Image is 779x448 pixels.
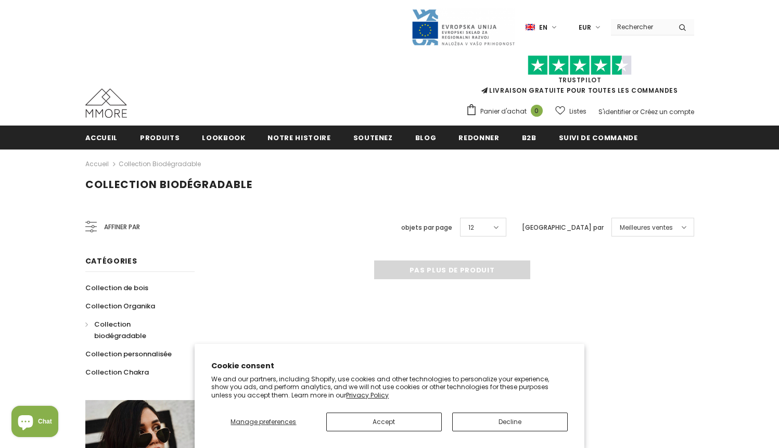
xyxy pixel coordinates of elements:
[202,126,245,149] a: Lookbook
[415,133,437,143] span: Blog
[104,221,140,233] span: Affiner par
[559,126,638,149] a: Suivi de commande
[211,413,315,431] button: Manage preferences
[85,283,148,293] span: Collection de bois
[346,391,389,400] a: Privacy Policy
[598,107,631,116] a: S'identifier
[401,222,452,233] label: objets par page
[569,106,586,117] span: Listes
[466,60,694,95] span: LIVRAISON GRATUITE POUR TOUTES LES COMMANDES
[452,413,568,431] button: Decline
[326,413,442,431] button: Accept
[85,363,149,381] a: Collection Chakra
[202,133,245,143] span: Lookbook
[140,126,180,149] a: Produits
[231,417,296,426] span: Manage preferences
[267,126,330,149] a: Notre histoire
[85,177,252,192] span: Collection biodégradable
[632,107,638,116] span: or
[85,89,127,118] img: Cas MMORE
[539,22,547,33] span: en
[531,105,543,117] span: 0
[85,315,183,345] a: Collection biodégradable
[267,133,330,143] span: Notre histoire
[522,133,537,143] span: B2B
[85,301,155,311] span: Collection Organika
[522,126,537,149] a: B2B
[85,158,109,170] a: Accueil
[119,159,201,168] a: Collection biodégradable
[458,126,499,149] a: Redonner
[85,367,149,377] span: Collection Chakra
[411,22,515,31] a: Javni Razpis
[353,126,393,149] a: soutenez
[468,222,474,233] span: 12
[526,23,535,32] img: i-lang-1.png
[466,104,548,119] a: Panier d'achat 0
[85,279,148,297] a: Collection de bois
[640,107,694,116] a: Créez un compte
[579,22,591,33] span: EUR
[85,256,137,266] span: Catégories
[528,55,632,76] img: Faites confiance aux étoiles pilotes
[94,319,146,341] span: Collection biodégradable
[555,102,586,120] a: Listes
[85,349,172,359] span: Collection personnalisée
[411,8,515,46] img: Javni Razpis
[480,106,527,117] span: Panier d'achat
[458,133,499,143] span: Redonner
[558,76,602,84] a: TrustPilot
[140,133,180,143] span: Produits
[211,375,568,400] p: We and our partners, including Shopify, use cookies and other technologies to personalize your ex...
[522,222,604,233] label: [GEOGRAPHIC_DATA] par
[85,297,155,315] a: Collection Organika
[85,345,172,363] a: Collection personnalisée
[85,126,118,149] a: Accueil
[559,133,638,143] span: Suivi de commande
[8,406,61,440] inbox-online-store-chat: Shopify online store chat
[353,133,393,143] span: soutenez
[620,222,673,233] span: Meilleures ventes
[85,133,118,143] span: Accueil
[611,19,671,34] input: Search Site
[415,126,437,149] a: Blog
[211,360,568,371] h2: Cookie consent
